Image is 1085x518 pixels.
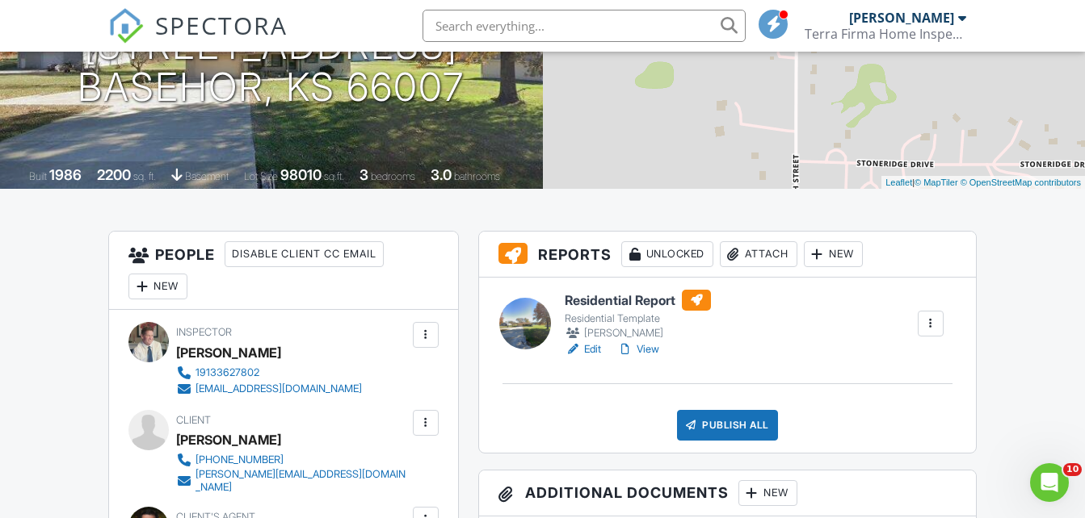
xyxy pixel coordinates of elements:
[720,241,797,267] div: Attach
[617,341,659,357] a: View
[133,170,156,182] span: sq. ft.
[804,241,863,267] div: New
[565,325,711,341] div: [PERSON_NAME]
[78,24,465,110] h1: [STREET_ADDRESS] Basehor, KS 66007
[621,241,713,267] div: Unlocked
[431,166,452,183] div: 3.0
[1030,463,1069,502] iframe: Intercom live chat
[155,8,288,42] span: SPECTORA
[196,382,362,395] div: [EMAIL_ADDRESS][DOMAIN_NAME]
[915,178,958,187] a: © MapTiler
[371,170,415,182] span: bedrooms
[49,166,82,183] div: 1986
[225,241,384,267] div: Disable Client CC Email
[849,10,954,26] div: [PERSON_NAME]
[423,10,746,42] input: Search everything...
[565,312,711,325] div: Residential Template
[280,166,322,183] div: 98010
[176,452,409,468] a: [PHONE_NUMBER]
[108,8,144,44] img: The Best Home Inspection Software - Spectora
[738,480,797,506] div: New
[176,468,409,494] a: [PERSON_NAME][EMAIL_ADDRESS][DOMAIN_NAME]
[360,166,368,183] div: 3
[324,170,344,182] span: sq.ft.
[961,178,1081,187] a: © OpenStreetMap contributors
[1063,463,1082,476] span: 10
[196,366,259,379] div: 19133627802
[176,428,281,452] div: [PERSON_NAME]
[565,290,711,311] h6: Residential Report
[196,453,284,466] div: [PHONE_NUMBER]
[479,232,976,278] h3: Reports
[108,22,288,56] a: SPECTORA
[244,170,278,182] span: Lot Size
[196,468,409,494] div: [PERSON_NAME][EMAIL_ADDRESS][DOMAIN_NAME]
[805,26,966,42] div: Terra Firma Home Inspection Services LLC
[565,290,711,341] a: Residential Report Residential Template [PERSON_NAME]
[881,176,1085,190] div: |
[176,414,211,426] span: Client
[97,166,131,183] div: 2200
[677,410,778,441] div: Publish All
[185,170,229,182] span: basement
[176,326,232,338] span: Inspector
[128,274,187,299] div: New
[176,381,362,397] a: [EMAIL_ADDRESS][DOMAIN_NAME]
[885,178,912,187] a: Leaflet
[479,470,976,516] h3: Additional Documents
[565,341,601,357] a: Edit
[29,170,47,182] span: Built
[454,170,500,182] span: bathrooms
[176,340,281,365] div: [PERSON_NAME]
[176,365,362,381] a: 19133627802
[109,232,458,310] h3: People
